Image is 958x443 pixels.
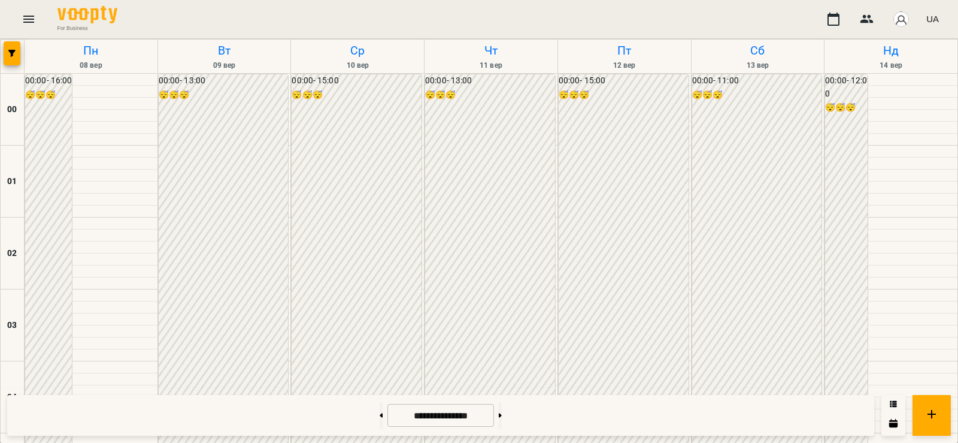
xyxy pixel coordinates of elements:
[159,89,289,102] h6: 😴😴😴
[825,74,868,100] h6: 00:00 - 12:00
[293,60,422,71] h6: 10 вер
[293,41,422,60] h6: Ср
[692,89,822,102] h6: 😴😴😴
[825,101,868,114] h6: 😴😴😴
[7,175,17,188] h6: 01
[7,247,17,260] h6: 02
[425,89,555,102] h6: 😴😴😴
[57,25,117,32] span: For Business
[25,74,72,88] h6: 00:00 - 16:00
[292,74,422,88] h6: 00:00 - 15:00
[426,41,556,60] h6: Чт
[7,103,17,116] h6: 00
[26,41,156,60] h6: Пн
[693,41,823,60] h6: Сб
[160,41,289,60] h6: Вт
[292,89,422,102] h6: 😴😴😴
[692,74,822,88] h6: 00:00 - 11:00
[57,6,117,23] img: Voopty Logo
[560,60,689,71] h6: 12 вер
[159,74,289,88] h6: 00:00 - 13:00
[921,8,944,30] button: UA
[14,5,43,34] button: Menu
[926,13,939,25] span: UA
[693,60,823,71] h6: 13 вер
[559,89,689,102] h6: 😴😴😴
[160,60,289,71] h6: 09 вер
[426,60,556,71] h6: 11 вер
[826,41,956,60] h6: Нд
[893,11,910,28] img: avatar_s.png
[25,89,72,102] h6: 😴😴😴
[425,74,555,88] h6: 00:00 - 13:00
[26,60,156,71] h6: 08 вер
[559,74,689,88] h6: 00:00 - 15:00
[7,319,17,332] h6: 03
[826,60,956,71] h6: 14 вер
[560,41,689,60] h6: Пт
